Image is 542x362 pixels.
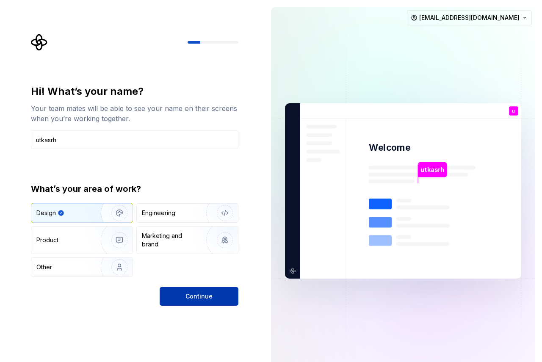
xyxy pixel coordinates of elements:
p: Welcome [369,141,410,154]
span: Continue [185,292,213,301]
button: [EMAIL_ADDRESS][DOMAIN_NAME] [407,10,532,25]
div: Other [36,263,52,271]
div: What’s your area of work? [31,183,238,195]
div: Product [36,236,58,244]
p: utkasrh [420,165,444,174]
svg: Supernova Logo [31,34,48,51]
button: Continue [160,287,238,306]
span: [EMAIL_ADDRESS][DOMAIN_NAME] [419,14,520,22]
div: Your team mates will be able to see your name on their screens when you’re working together. [31,103,238,124]
p: u [512,109,515,113]
div: Hi! What’s your name? [31,85,238,98]
div: Engineering [142,209,175,217]
input: Han Solo [31,130,238,149]
div: Design [36,209,56,217]
div: Marketing and brand [142,232,199,249]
